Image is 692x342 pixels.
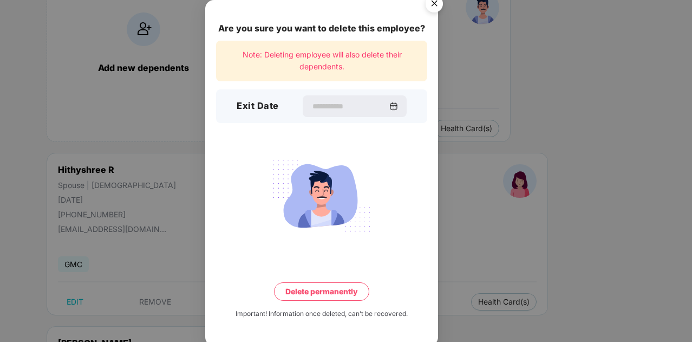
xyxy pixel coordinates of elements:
[216,22,427,35] div: Are you sure you want to delete this employee?
[237,99,279,113] h3: Exit Date
[216,41,427,81] div: Note: Deleting employee will also delete their dependents.
[274,282,369,301] button: Delete permanently
[261,153,382,238] img: svg+xml;base64,PHN2ZyB4bWxucz0iaHR0cDovL3d3dy53My5vcmcvMjAwMC9zdmciIHdpZHRoPSIyMjQiIGhlaWdodD0iMT...
[236,309,408,319] div: Important! Information once deleted, can’t be recovered.
[389,102,398,111] img: svg+xml;base64,PHN2ZyBpZD0iQ2FsZW5kYXItMzJ4MzIiIHhtbG5zPSJodHRwOi8vd3d3LnczLm9yZy8yMDAwL3N2ZyIgd2...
